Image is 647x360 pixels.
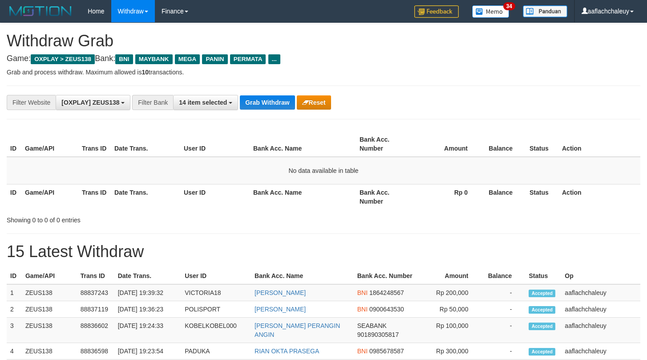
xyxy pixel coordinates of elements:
[561,301,640,318] td: aaflachchaleuy
[481,301,525,318] td: -
[561,343,640,360] td: aaflachchaleuy
[77,284,114,301] td: 88837243
[561,318,640,343] td: aaflachchaleuy
[77,301,114,318] td: 88837119
[255,289,306,296] a: [PERSON_NAME]
[369,348,404,355] span: Copy 0985678587 to clipboard
[529,348,555,356] span: Accepted
[356,131,413,157] th: Bank Acc. Number
[135,54,173,64] span: MAYBANK
[416,343,482,360] td: Rp 300,000
[142,69,149,76] strong: 10
[416,284,482,301] td: Rp 200,000
[181,284,251,301] td: VICTORIA18
[357,306,368,313] span: BNI
[369,306,404,313] span: Copy 0900643530 to clipboard
[558,184,640,209] th: Action
[22,301,77,318] td: ZEUS138
[181,343,251,360] td: PADUKA
[180,131,250,157] th: User ID
[7,243,640,261] h1: 15 Latest Withdraw
[77,268,114,284] th: Trans ID
[114,284,182,301] td: [DATE] 19:39:32
[7,95,56,110] div: Filter Website
[202,54,227,64] span: PANIN
[114,343,182,360] td: [DATE] 19:23:54
[413,184,481,209] th: Rp 0
[481,268,525,284] th: Balance
[111,131,180,157] th: Date Trans.
[369,289,404,296] span: Copy 1864248567 to clipboard
[526,131,558,157] th: Status
[7,184,21,209] th: ID
[529,306,555,314] span: Accepted
[357,348,368,355] span: BNI
[7,32,640,50] h1: Withdraw Grab
[22,343,77,360] td: ZEUS138
[481,184,526,209] th: Balance
[179,99,227,106] span: 14 item selected
[255,348,319,355] a: RIAN OKTA PRASEGA
[173,95,238,110] button: 14 item selected
[7,284,22,301] td: 1
[115,54,133,64] span: BNI
[240,95,295,110] button: Grab Withdraw
[526,184,558,209] th: Status
[414,5,459,18] img: Feedback.jpg
[22,268,77,284] th: Game/API
[481,284,525,301] td: -
[7,301,22,318] td: 2
[7,343,22,360] td: 4
[180,184,250,209] th: User ID
[255,322,340,338] a: [PERSON_NAME] PERANGIN ANGIN
[111,184,180,209] th: Date Trans.
[481,343,525,360] td: -
[250,184,356,209] th: Bank Acc. Name
[356,184,413,209] th: Bank Acc. Number
[7,54,640,63] h4: Game: Bank:
[481,318,525,343] td: -
[558,131,640,157] th: Action
[175,54,200,64] span: MEGA
[21,184,78,209] th: Game/API
[181,318,251,343] td: KOBELKOBEL000
[255,306,306,313] a: [PERSON_NAME]
[525,268,561,284] th: Status
[481,131,526,157] th: Balance
[7,318,22,343] td: 3
[21,131,78,157] th: Game/API
[561,268,640,284] th: Op
[77,318,114,343] td: 88836602
[529,323,555,330] span: Accepted
[78,184,111,209] th: Trans ID
[181,268,251,284] th: User ID
[230,54,266,64] span: PERMATA
[7,131,21,157] th: ID
[357,289,368,296] span: BNI
[472,5,510,18] img: Button%20Memo.svg
[357,331,399,338] span: Copy 901890305817 to clipboard
[22,284,77,301] td: ZEUS138
[7,157,640,184] td: No data available in table
[56,95,130,110] button: [OXPLAY] ZEUS138
[251,268,354,284] th: Bank Acc. Name
[7,212,263,225] div: Showing 0 to 0 of 0 entries
[503,2,515,10] span: 34
[357,322,387,329] span: SEABANK
[61,99,119,106] span: [OXPLAY] ZEUS138
[114,268,182,284] th: Date Trans.
[114,318,182,343] td: [DATE] 19:24:33
[416,318,482,343] td: Rp 100,000
[561,284,640,301] td: aaflachchaleuy
[7,68,640,77] p: Grab and process withdraw. Maximum allowed is transactions.
[268,54,280,64] span: ...
[297,95,331,110] button: Reset
[132,95,173,110] div: Filter Bank
[31,54,95,64] span: OXPLAY > ZEUS138
[78,131,111,157] th: Trans ID
[7,268,22,284] th: ID
[416,301,482,318] td: Rp 50,000
[114,301,182,318] td: [DATE] 19:36:23
[523,5,567,17] img: panduan.png
[529,290,555,297] span: Accepted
